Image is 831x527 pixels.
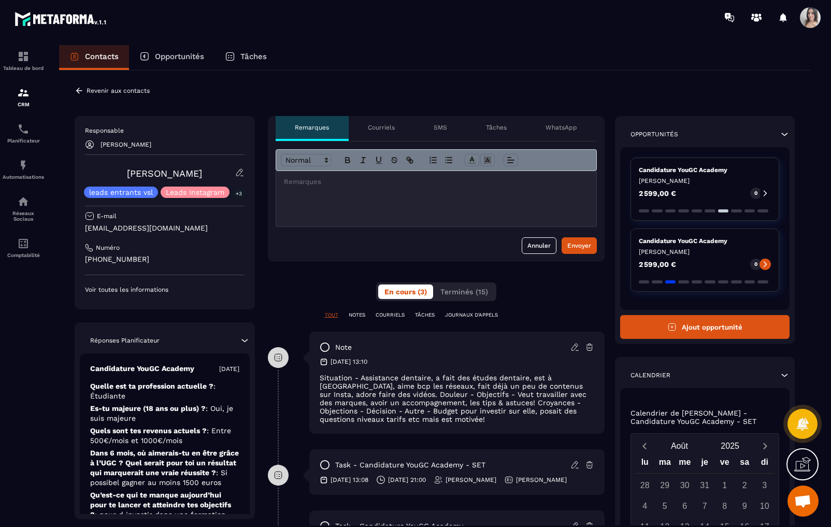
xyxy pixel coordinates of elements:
[696,497,714,515] div: 7
[446,476,496,484] p: [PERSON_NAME]
[3,151,44,188] a: automationsautomationsAutomatisations
[639,166,771,174] p: Candidature YouGC Academy
[166,189,224,196] p: Leads Instagram
[3,188,44,230] a: social-networksocial-networkRéseaux Sociaux
[636,476,654,494] div: 28
[325,311,338,319] p: TOUT
[755,476,773,494] div: 3
[368,123,395,132] p: Courriels
[335,460,485,470] p: task - Candidature YouGC Academy - SET
[155,52,204,61] p: Opportunités
[655,455,675,473] div: ma
[97,212,117,220] p: E-mail
[3,252,44,258] p: Comptabilité
[90,364,194,374] p: Candidature YouGC Academy
[635,439,654,453] button: Previous month
[656,497,674,515] div: 5
[639,237,771,245] p: Candidature YouGC Academy
[639,248,771,256] p: [PERSON_NAME]
[705,437,755,455] button: Open years overlay
[335,343,352,352] p: note
[219,365,239,373] p: [DATE]
[3,230,44,266] a: accountantaccountantComptabilité
[656,476,674,494] div: 29
[90,426,239,446] p: Quels sont tes revenus actuels ?
[434,123,447,132] p: SMS
[562,237,597,254] button: Envoyer
[90,336,160,345] p: Réponses Planificateur
[3,210,44,222] p: Réseaux Sociaux
[639,190,676,197] p: 2 599,00 €
[695,455,715,473] div: je
[736,476,754,494] div: 2
[384,288,427,296] span: En cours (3)
[295,123,329,132] p: Remarques
[320,374,594,423] p: Situation - Assistance dentaire, a fait des études dentaire, est à [GEOGRAPHIC_DATA], aime bcp le...
[654,437,705,455] button: Open months overlay
[735,455,755,473] div: sa
[696,476,714,494] div: 31
[631,409,780,425] p: Calendrier de [PERSON_NAME] - Candidature YouGC Academy - SET
[3,174,44,180] p: Automatisations
[715,476,734,494] div: 1
[754,190,757,197] p: 0
[101,141,151,148] p: [PERSON_NAME]
[445,311,498,319] p: JOURNAUX D'APPELS
[639,261,676,268] p: 2 599,00 €
[17,87,30,99] img: formation
[90,448,239,488] p: Dans 6 mois, où aimerais-tu en être grâce à l’UGC ? Quel serait pour toi un résultat qui marquera...
[434,284,494,299] button: Terminés (15)
[85,126,245,135] p: Responsable
[516,476,567,484] p: [PERSON_NAME]
[331,358,367,366] p: [DATE] 13:10
[85,254,245,264] p: [PHONE_NUMBER]
[715,497,734,515] div: 8
[755,497,773,515] div: 10
[85,286,245,294] p: Voir toutes les informations
[440,288,488,296] span: Terminés (15)
[17,159,30,172] img: automations
[214,45,277,70] a: Tâches
[331,476,368,484] p: [DATE] 13:08
[232,188,246,199] p: +3
[129,45,214,70] a: Opportunités
[631,130,678,138] p: Opportunités
[349,311,365,319] p: NOTES
[89,189,153,196] p: leads entrants vsl
[676,476,694,494] div: 30
[631,371,670,379] p: Calendrier
[90,381,239,401] p: Quelle est ta profession actuelle ?
[522,237,556,254] button: Annuler
[378,284,433,299] button: En cours (3)
[59,45,129,70] a: Contacts
[17,195,30,208] img: social-network
[715,455,735,473] div: ve
[567,240,591,251] div: Envoyer
[620,315,790,339] button: Ajout opportunité
[676,497,694,515] div: 6
[3,79,44,115] a: formationformationCRM
[3,42,44,79] a: formationformationTableau de bord
[17,50,30,63] img: formation
[3,115,44,151] a: schedulerschedulerPlanificateur
[17,237,30,250] img: accountant
[755,455,775,473] div: di
[736,497,754,515] div: 9
[787,486,819,517] a: Ouvrir le chat
[3,65,44,71] p: Tableau de bord
[486,123,507,132] p: Tâches
[755,439,775,453] button: Next month
[376,311,405,319] p: COURRIELS
[96,244,120,252] p: Numéro
[3,102,44,107] p: CRM
[17,123,30,135] img: scheduler
[635,455,655,473] div: lu
[240,52,267,61] p: Tâches
[639,177,771,185] p: [PERSON_NAME]
[15,9,108,28] img: logo
[675,455,695,473] div: me
[90,404,239,423] p: Es-tu majeure (18 ans ou plus) ?
[415,311,435,319] p: TÂCHES
[636,497,654,515] div: 4
[87,87,150,94] p: Revenir aux contacts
